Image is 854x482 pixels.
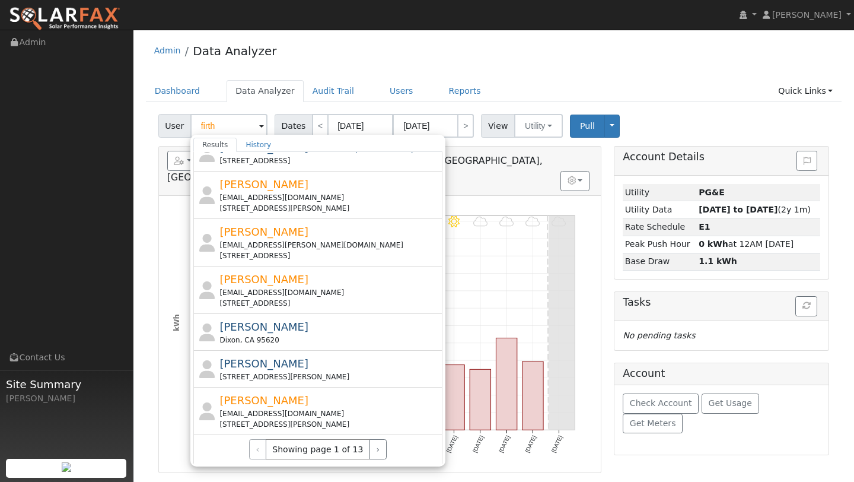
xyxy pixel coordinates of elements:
button: Pull [570,115,605,138]
text: [DATE] [524,435,538,454]
span: Get Meters [630,418,676,428]
div: [STREET_ADDRESS][PERSON_NAME] [219,372,439,382]
td: Peak Push Hour [623,236,696,253]
a: Data Analyzer [227,80,304,102]
span: View [481,114,515,138]
h5: Tasks [623,296,820,309]
a: > [457,114,474,138]
div: [STREET_ADDRESS] [219,156,439,166]
div: [EMAIL_ADDRESS][PERSON_NAME][DOMAIN_NAME] [219,240,439,250]
text: [DATE] [471,435,485,454]
span: Showing page 1 of 13 [266,439,370,459]
div: Dixon, CA 95620 [219,335,439,345]
div: [PERSON_NAME] [6,392,127,405]
span: [PERSON_NAME] [219,273,308,286]
div: [STREET_ADDRESS] [219,298,439,309]
span: User [158,114,191,138]
td: Rate Schedule [623,218,696,236]
div: [EMAIL_ADDRESS][DOMAIN_NAME] [219,408,439,419]
td: Utility [623,184,696,201]
i: 9/05 - Cloudy [473,216,487,227]
span: Pull [580,121,595,131]
span: [PERSON_NAME] [772,10,842,20]
a: Data Analyzer [193,44,276,58]
div: [STREET_ADDRESS] [219,250,439,261]
button: Utility [514,114,563,138]
div: [STREET_ADDRESS][PERSON_NAME] [219,419,439,430]
span: (2y 1m) [699,205,811,214]
i: 9/07 - Cloudy [525,216,540,227]
span: [PERSON_NAME] [219,178,308,191]
button: Refresh [795,296,817,316]
a: Results [193,138,237,152]
rect: onclick="" [496,338,517,430]
span: [PERSON_NAME] [219,321,308,333]
a: Users [381,80,422,102]
text: [DATE] [498,435,511,454]
img: SolarFax [9,7,120,31]
span: Get Usage [709,398,752,408]
input: Select a User [190,114,267,138]
td: Utility Data [623,201,696,218]
span: Dates [275,114,313,138]
button: Check Account [623,394,699,414]
div: [STREET_ADDRESS][PERSON_NAME] [219,203,439,214]
strong: [DATE] to [DATE] [699,205,777,214]
rect: onclick="" [444,365,464,430]
strong: ID: 17249941, authorized: 09/04/25 [699,188,725,197]
td: at 12AM [DATE] [697,236,821,253]
rect: onclick="" [470,369,490,430]
a: Reports [440,80,490,102]
strong: 0 kWh [699,239,728,249]
a: Quick Links [769,80,842,102]
div: [EMAIL_ADDRESS][DOMAIN_NAME] [219,287,439,298]
a: < [312,114,329,138]
span: Site Summary [6,376,127,392]
span: Check Account [630,398,692,408]
button: Issue History [796,151,817,171]
h5: Account [623,367,665,379]
text: kWh [172,314,180,331]
strong: J [699,222,710,232]
div: [EMAIL_ADDRESS][DOMAIN_NAME] [219,192,439,203]
text: [DATE] [445,435,459,454]
button: › [369,439,387,459]
button: Get Meters [623,414,683,434]
text: [DATE] [550,435,564,454]
strong: 1.1 kWh [699,256,737,266]
rect: onclick="" [522,361,543,430]
a: History [237,138,280,152]
span: [PERSON_NAME] [219,357,308,370]
a: Admin [154,46,181,55]
span: [GEOGRAPHIC_DATA], [GEOGRAPHIC_DATA] [167,155,543,183]
i: No pending tasks [623,331,695,340]
span: [PERSON_NAME] [219,226,308,238]
h5: Account Details [623,151,820,163]
span: [PERSON_NAME] [219,394,308,407]
a: Dashboard [146,80,209,102]
i: 9/04 - MostlyClear [448,216,460,227]
a: Audit Trail [304,80,363,102]
button: Get Usage [702,394,759,414]
i: 9/06 - Cloudy [499,216,514,227]
img: retrieve [62,462,71,472]
td: Base Draw [623,253,696,270]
